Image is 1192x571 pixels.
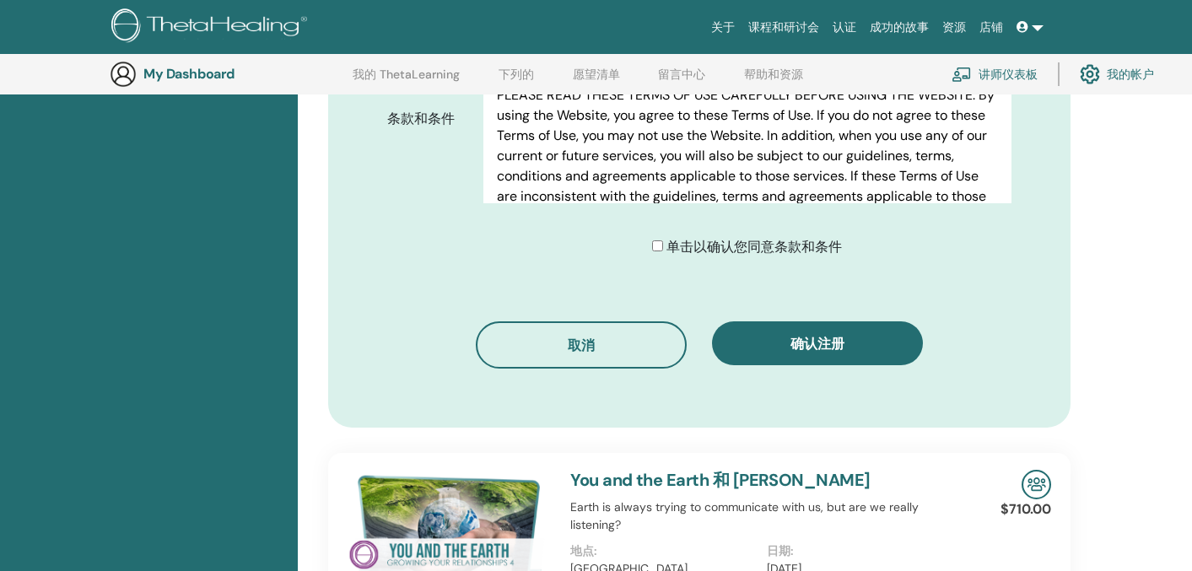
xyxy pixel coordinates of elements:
p: Earth is always trying to communicate with us, but are we really listening? [570,498,963,534]
a: You and the Earth 和 [PERSON_NAME] [570,469,870,491]
label: 条款和条件 [375,103,483,135]
a: 帮助和资源 [744,67,803,94]
span: 确认注册 [790,335,844,353]
a: 成功的故事 [863,12,936,43]
p: PLEASE READ THESE TERMS OF USE CAREFULLY BEFORE USING THE WEBSITE. By using the Website, you agre... [497,85,998,227]
img: cog.svg [1080,60,1100,89]
img: logo.png [111,8,313,46]
a: 我的帐户 [1080,56,1154,93]
span: 单击以确认您同意条款和条件 [666,238,842,256]
a: 我的 ThetaLearning [353,67,460,94]
h3: My Dashboard [143,66,312,82]
button: 取消 [476,321,687,369]
a: 课程和研讨会 [742,12,826,43]
a: 资源 [936,12,973,43]
span: 取消 [568,337,595,354]
p: 日期: [767,542,953,560]
img: chalkboard-teacher.svg [952,67,972,82]
a: 留言中心 [658,67,705,94]
a: 下列的 [499,67,534,94]
a: 讲师仪表板 [952,56,1038,93]
p: $710.00 [1001,499,1051,520]
a: 店铺 [973,12,1010,43]
a: 认证 [826,12,863,43]
a: 关于 [704,12,742,43]
img: generic-user-icon.jpg [110,61,137,88]
p: 地点: [570,542,757,560]
button: 确认注册 [712,321,923,365]
a: 愿望清单 [573,67,620,94]
img: In-Person Seminar [1022,470,1051,499]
